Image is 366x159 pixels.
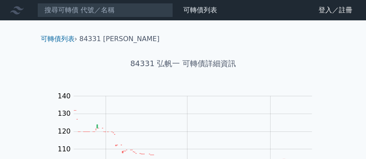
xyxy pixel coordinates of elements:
div: 聊天小工具 [324,118,366,159]
tspan: 140 [58,92,71,100]
li: 84331 [PERSON_NAME] [79,34,159,44]
tspan: 110 [58,145,71,153]
h1: 84331 弘帆一 可轉債詳細資訊 [34,58,332,70]
input: 搜尋可轉債 代號／名稱 [37,3,173,17]
tspan: 130 [58,109,71,117]
li: › [41,34,77,44]
a: 可轉債列表 [183,6,217,14]
a: 可轉債列表 [41,35,75,43]
tspan: 120 [58,127,71,135]
iframe: Chat Widget [324,118,366,159]
a: 登入／註冊 [312,3,359,17]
